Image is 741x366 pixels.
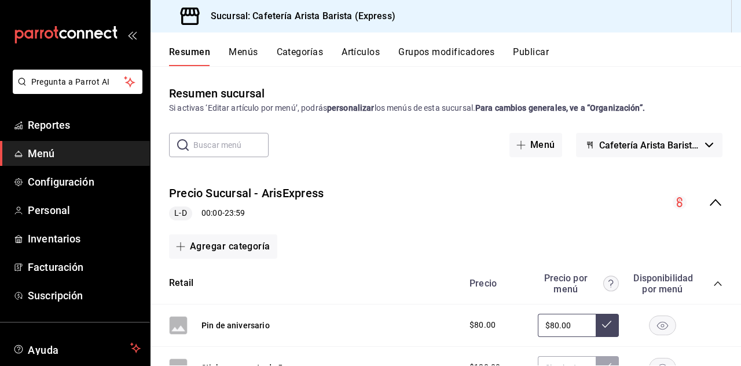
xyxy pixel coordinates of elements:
button: Publicar [513,46,549,66]
div: Resumen sucursal [169,85,265,102]
button: Menú [509,133,562,157]
div: navigation tabs [169,46,741,66]
button: Pregunta a Parrot AI [13,70,142,94]
button: Agregar categoría [169,234,277,259]
span: Menú [28,146,141,161]
span: Personal [28,202,141,218]
button: Categorías [277,46,324,66]
span: Inventarios [28,231,141,247]
span: $80.00 [469,319,496,331]
button: collapse-category-row [713,279,722,288]
button: Pin de aniversario [201,320,270,331]
h3: Sucursal: Cafetería Arista Barista (Express) [201,9,395,23]
input: Sin ajuste [538,314,596,337]
a: Pregunta a Parrot AI [8,84,142,96]
span: Ayuda [28,341,126,355]
div: collapse-menu-row [151,176,741,230]
div: Si activas ‘Editar artículo por menú’, podrás los menús de esta sucursal. [169,102,722,114]
button: open_drawer_menu [127,30,137,39]
input: Buscar menú [193,133,269,157]
span: Suscripción [28,288,141,303]
button: Menús [229,46,258,66]
span: Configuración [28,174,141,190]
strong: Para cambios generales, ve a “Organización”. [475,103,645,113]
span: L-D [170,207,191,219]
button: Precio Sucursal - ArisExpress [169,185,324,202]
span: Cafetería Arista Barista - Express [599,140,700,151]
span: Facturación [28,259,141,275]
span: Pregunta a Parrot AI [31,76,124,88]
span: Reportes [28,117,141,133]
div: Precio por menú [538,273,619,295]
button: Resumen [169,46,210,66]
button: Retail [169,277,193,290]
button: Artículos [342,46,380,66]
div: Precio [458,278,532,289]
div: Disponibilidad por menú [633,273,691,295]
strong: personalizar [327,103,375,113]
button: Grupos modificadores [398,46,494,66]
div: 00:00 - 23:59 [169,206,324,220]
button: Cafetería Arista Barista - Express [576,133,722,157]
